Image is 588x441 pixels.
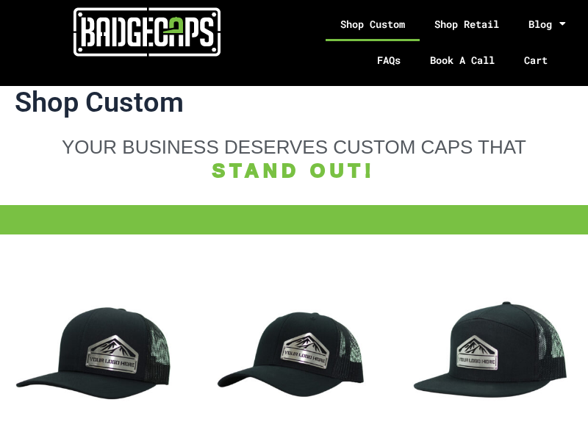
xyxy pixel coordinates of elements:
span: YOUR BUSINESS DESERVES CUSTOM CAPS THAT [62,136,526,158]
a: Book A Call [415,41,509,79]
a: YOUR BUSINESS DESERVES CUSTOM CAPS THAT STAND OUT! [7,136,581,182]
a: Shop Custom [326,7,420,41]
h1: Shop Custom [15,86,573,120]
a: FAQs [362,41,415,79]
a: Shop Retail [420,7,514,41]
nav: Menu [301,7,581,79]
a: Blog [514,7,581,41]
a: Cart [509,41,581,79]
span: STAND OUT! [212,159,376,182]
img: badgecaps horizontal logo with green accent [73,7,220,57]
